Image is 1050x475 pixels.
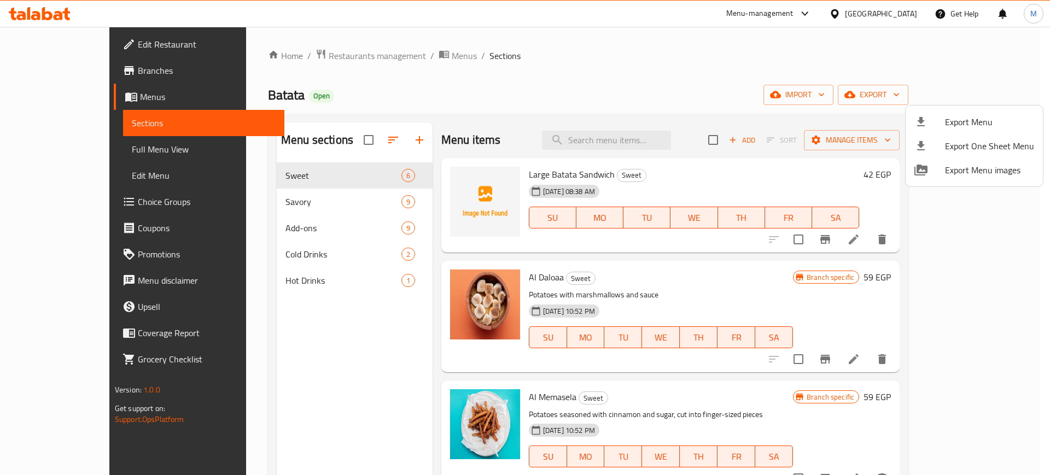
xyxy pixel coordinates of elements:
[945,163,1034,177] span: Export Menu images
[906,110,1043,134] li: Export menu items
[945,139,1034,153] span: Export One Sheet Menu
[906,134,1043,158] li: Export one sheet menu items
[945,115,1034,128] span: Export Menu
[906,158,1043,182] li: Export Menu images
